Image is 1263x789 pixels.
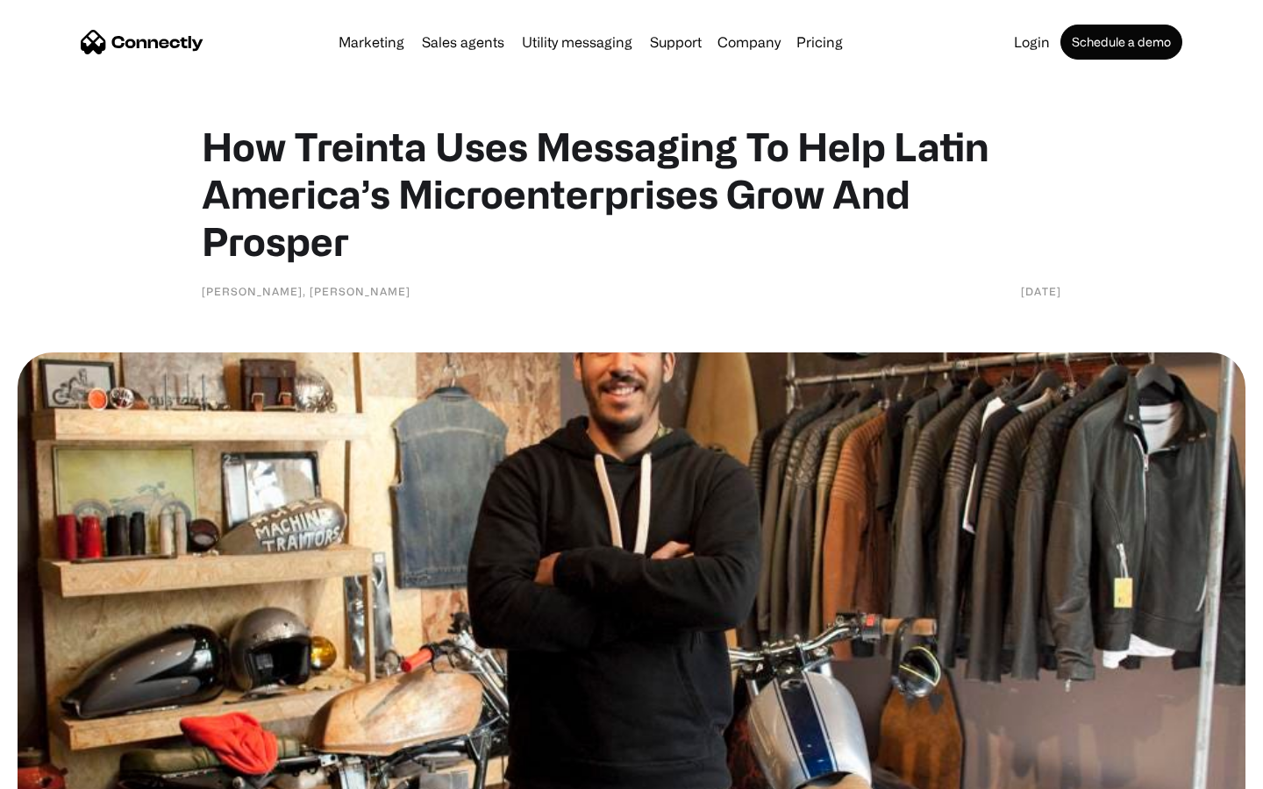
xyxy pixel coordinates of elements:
aside: Language selected: English [18,758,105,783]
div: [PERSON_NAME], [PERSON_NAME] [202,282,410,300]
a: Schedule a demo [1060,25,1182,60]
a: Support [643,35,709,49]
a: Sales agents [415,35,511,49]
a: Marketing [332,35,411,49]
div: [DATE] [1021,282,1061,300]
h1: How Treinta Uses Messaging To Help Latin America’s Microenterprises Grow And Prosper [202,123,1061,265]
div: Company [717,30,781,54]
a: Login [1007,35,1057,49]
a: Utility messaging [515,35,639,49]
a: Pricing [789,35,850,49]
ul: Language list [35,758,105,783]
